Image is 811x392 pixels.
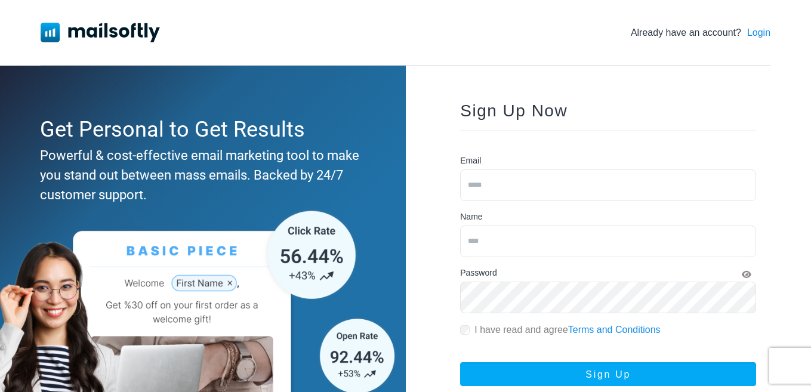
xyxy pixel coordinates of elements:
div: Already have an account? [631,26,770,40]
i: Show Password [742,270,751,279]
span: Sign Up Now [460,101,568,120]
a: Terms and Conditions [568,325,661,335]
img: Mailsoftly [41,23,160,42]
label: Email [460,155,481,167]
label: I have read and agree [474,323,660,337]
a: Login [747,26,770,40]
label: Password [460,267,497,279]
label: Name [460,211,482,223]
div: Powerful & cost-effective email marketing tool to make you stand out between mass emails. Backed ... [40,146,360,205]
div: Get Personal to Get Results [40,113,360,146]
button: Sign Up [460,362,756,386]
